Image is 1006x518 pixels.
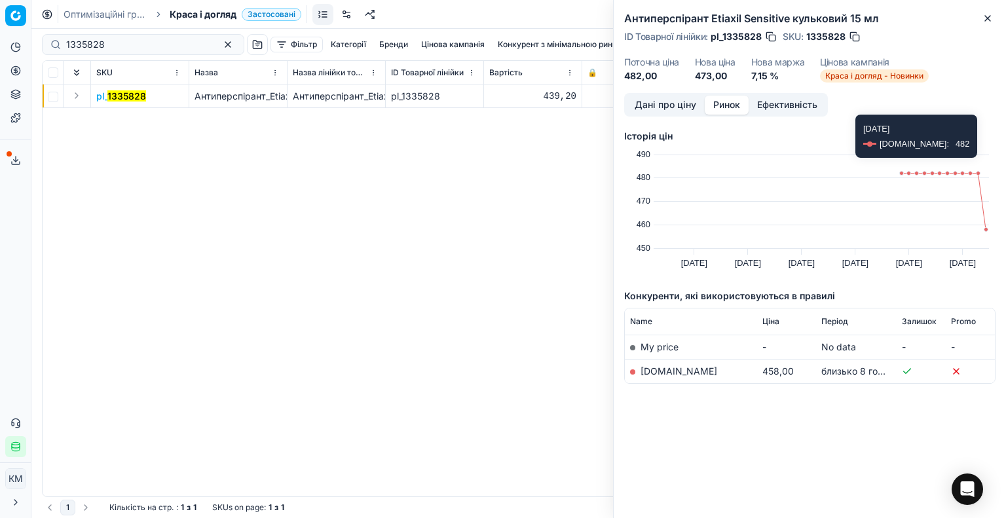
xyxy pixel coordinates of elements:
div: Антиперспірант_Etiaxil_Sensitive_кульковий_15_мл_ [293,90,380,103]
div: Open Intercom Messenger [952,473,983,505]
button: Фільтр [270,37,323,52]
text: 470 [637,196,650,206]
button: Ринок [705,96,749,115]
button: pl_1335828 [96,90,146,103]
h2: Антиперспірант Etiaxil Sensitive кульковий 15 мл [624,10,996,26]
button: Бренди [374,37,413,52]
td: - [757,335,816,359]
td: - [946,335,995,359]
dt: Цінова кампанія [820,58,929,67]
span: близько 8 годин тому [821,365,919,377]
dt: Нова ціна [695,58,736,67]
dt: Нова маржа [751,58,805,67]
span: 458,00 [762,365,794,377]
span: SKU [96,67,113,78]
div: pl_1335828 [391,90,478,103]
span: 🔒 [587,67,597,78]
span: 1335828 [806,30,846,43]
text: 480 [637,172,650,182]
td: - [897,335,946,359]
span: Залишок [902,316,937,327]
text: [DATE] [842,258,868,268]
span: Назва [195,67,218,78]
td: No data [816,335,897,359]
span: ID Товарної лінійки [391,67,464,78]
button: Цінова кампанія [416,37,490,52]
span: Краса і догляд - Новинки [820,69,929,83]
span: Кількість на стр. [109,502,174,513]
strong: з [187,502,191,513]
h5: Конкуренти, які використовуються в правилі [624,289,996,303]
a: [DOMAIN_NAME] [641,365,717,377]
h5: Історія цін [624,130,996,143]
text: 450 [637,243,650,253]
strong: 1 [193,502,196,513]
strong: з [274,502,278,513]
button: Go to next page [78,500,94,515]
span: Ціна [762,316,779,327]
span: Краса і догляд [170,8,236,21]
mark: 1335828 [107,90,146,102]
span: My price [641,341,679,352]
text: 460 [637,219,650,229]
button: Go to previous page [42,500,58,515]
span: pl_1335828 [711,30,762,43]
button: КM [5,468,26,489]
text: 490 [637,149,650,159]
span: Застосовані [242,8,301,21]
span: Promo [951,316,976,327]
span: Name [630,316,652,327]
span: Період [821,316,848,327]
span: SKUs on page : [212,502,266,513]
dd: 7,15 % [751,69,805,83]
text: [DATE] [950,258,976,268]
text: [DATE] [735,258,761,268]
span: Краса і доглядЗастосовані [170,8,301,21]
nav: breadcrumb [64,8,301,21]
input: Пошук по SKU або назві [66,38,210,51]
dt: Поточна ціна [624,58,679,67]
button: Дані про ціну [626,96,705,115]
span: КM [6,469,26,489]
div: : [109,502,196,513]
dd: 473,00 [695,69,736,83]
span: pl_ [96,90,146,103]
span: SKU : [783,32,804,41]
span: Антиперспірант_Etiaxil_Sensitive_кульковий_15_мл_ [195,90,420,102]
span: Назва лінійки товарів [293,67,367,78]
text: [DATE] [681,258,707,268]
span: Вартість [489,67,523,78]
strong: 1 [281,502,284,513]
strong: 1 [269,502,272,513]
button: Конкурент з мінімальною ринковою ціною [493,37,667,52]
dd: 482,00 [624,69,679,83]
strong: 1 [181,502,184,513]
text: [DATE] [789,258,815,268]
div: 439,20 [489,90,576,103]
button: Ефективність [749,96,826,115]
button: Expand [69,88,84,103]
a: Оптимізаційні групи [64,8,147,21]
button: 1 [60,500,75,515]
nav: pagination [42,500,94,515]
button: Категорії [326,37,371,52]
span: ID Товарної лінійки : [624,32,708,41]
text: [DATE] [896,258,922,268]
button: Expand all [69,65,84,81]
